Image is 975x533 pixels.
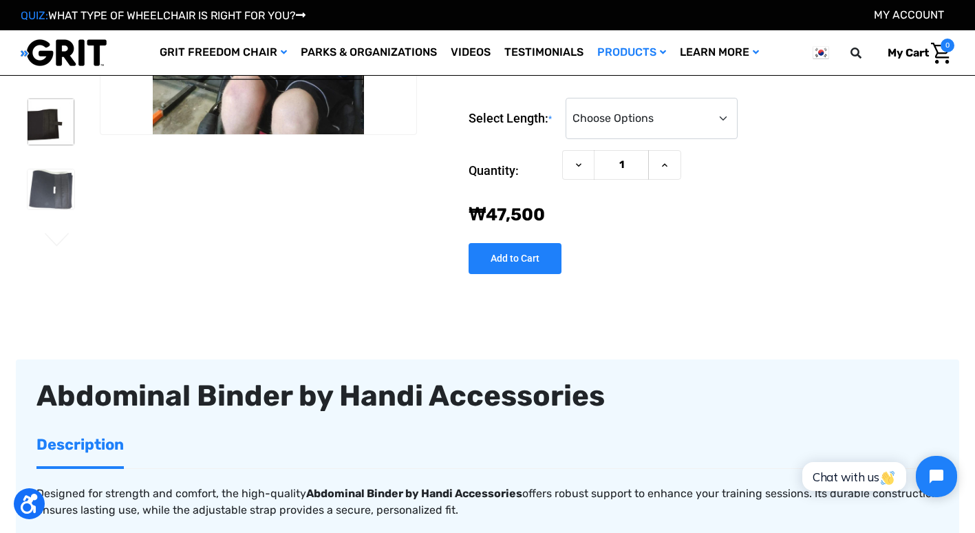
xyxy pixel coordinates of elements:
label: Quantity: [469,150,555,191]
a: Testimonials [497,30,590,75]
input: Search [857,39,877,67]
input: Add to Cart [469,243,561,274]
img: GRIT All-Terrain Wheelchair and Mobility Equipment [21,39,107,67]
a: Videos [444,30,497,75]
p: Designed for strength and comfort, the high-quality offers robust support to enhance your trainin... [36,485,939,519]
a: Cart with 0 items [877,39,954,67]
label: Select Length: [469,98,559,140]
a: Learn More [673,30,766,75]
a: Account [874,8,944,21]
span: ₩‌47,500 [469,205,545,224]
button: Go to slide 2 of 2 [43,233,72,249]
a: Products [590,30,673,75]
img: kr.png [813,44,829,61]
a: Parks & Organizations [294,30,444,75]
strong: Abdominal Binder by Handi Accessories [306,487,522,500]
img: Abdominal Binder by Handi Accessories [28,169,74,209]
a: Description [36,423,124,466]
iframe: Tidio Chat [787,444,969,509]
a: GRIT Freedom Chair [153,30,294,75]
span: My Cart [888,46,929,59]
img: Abdominal Binder by Handi Accessories [28,98,74,145]
div: Abdominal Binder by Handi Accessories [36,380,939,412]
a: QUIZ:WHAT TYPE OF WHEELCHAIR IS RIGHT FOR YOU? [21,9,306,22]
span: 0 [941,39,954,52]
img: Cart [931,43,951,64]
span: QUIZ: [21,9,48,22]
